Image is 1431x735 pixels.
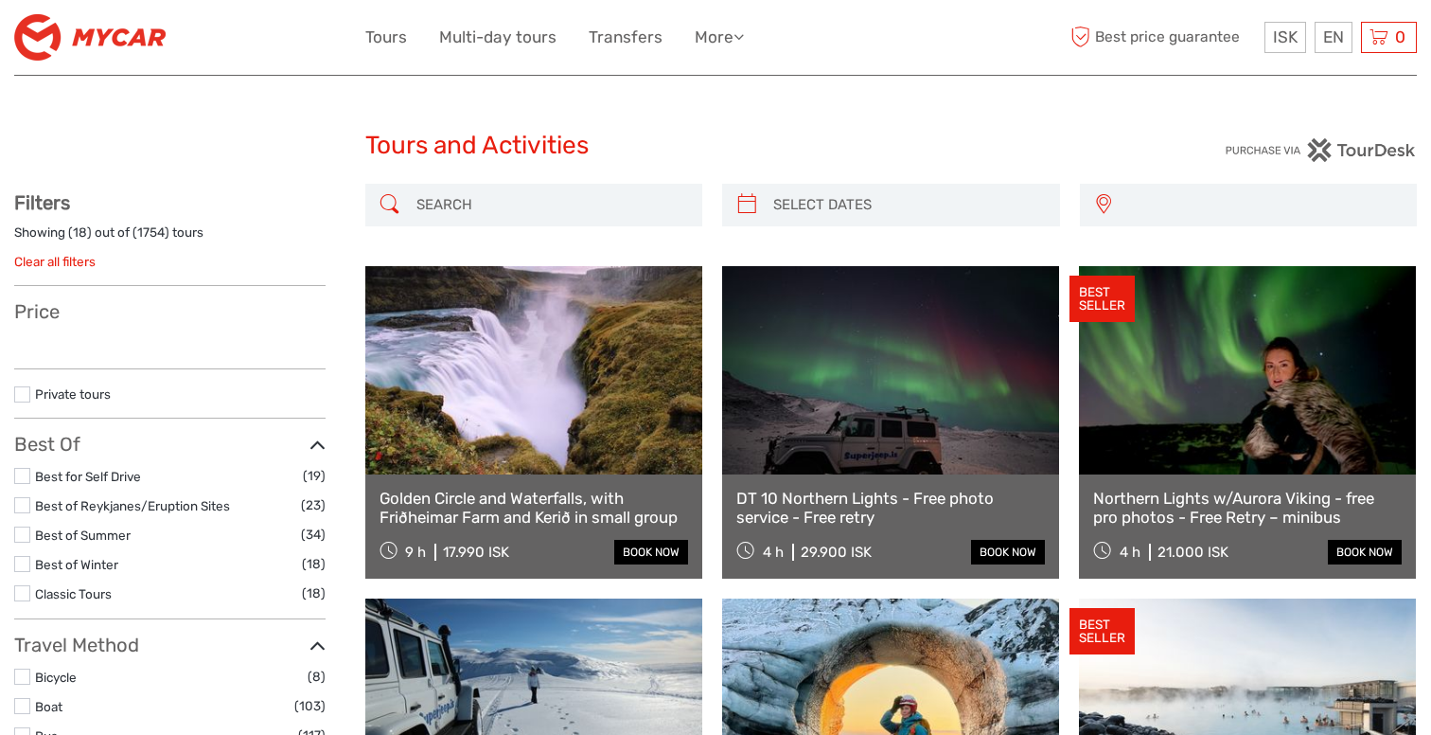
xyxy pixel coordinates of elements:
a: Clear all filters [14,254,96,269]
strong: Filters [14,191,70,214]
span: (34) [301,524,326,546]
label: 1754 [137,224,165,242]
div: BEST SELLER [1069,276,1135,323]
div: 17.990 ISK [443,544,509,561]
span: ISK [1273,27,1298,46]
a: More [695,24,744,51]
a: Boat [35,699,62,714]
img: PurchaseViaTourDesk.png [1225,138,1417,162]
div: 21.000 ISK [1157,544,1228,561]
label: 18 [73,224,87,242]
input: SELECT DATES [766,188,1051,222]
h1: Tours and Activities [365,131,1067,161]
a: Best of Summer [35,528,131,543]
div: 29.900 ISK [801,544,872,561]
h3: Price [14,300,326,323]
span: 9 h [405,544,426,561]
span: Best price guarantee [1067,22,1261,53]
span: (18) [302,553,326,575]
h3: Travel Method [14,634,326,656]
div: EN [1315,22,1352,53]
a: DT 10 Northern Lights - Free photo service - Free retry [736,489,1045,528]
span: (103) [294,695,326,717]
a: Tours [365,24,407,51]
span: (8) [308,666,326,688]
span: 4 h [763,544,784,561]
a: Classic Tours [35,586,112,601]
span: 0 [1392,27,1408,46]
a: book now [614,540,688,565]
a: book now [1328,540,1402,565]
a: Golden Circle and Waterfalls, with Friðheimar Farm and Kerið in small group [380,489,688,528]
input: SEARCH [409,188,694,222]
div: BEST SELLER [1069,608,1135,655]
a: Best of Winter [35,557,118,572]
a: Northern Lights w/Aurora Viking - free pro photos - Free Retry – minibus [1093,489,1402,528]
a: Bicycle [35,670,77,685]
a: Multi-day tours [439,24,556,51]
a: Best for Self Drive [35,469,141,484]
h3: Best Of [14,433,326,456]
div: Showing ( ) out of ( ) tours [14,224,326,253]
a: Transfers [589,24,662,51]
span: (19) [303,465,326,487]
a: Private tours [35,386,111,402]
img: 3195-1797b0cd-02a8-4b19-8eb3-e1b3e2a469b3_logo_small.png [14,14,166,61]
span: (18) [302,583,326,604]
a: book now [971,540,1045,565]
span: (23) [301,494,326,516]
a: Best of Reykjanes/Eruption Sites [35,498,230,513]
span: 4 h [1120,544,1140,561]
